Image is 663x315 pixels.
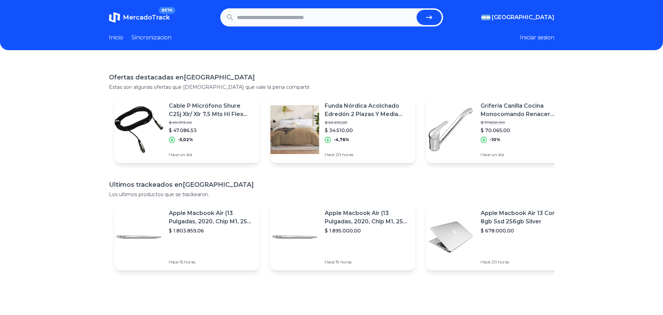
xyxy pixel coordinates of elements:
img: Featured image [270,213,319,261]
h1: Ultimos trackeados en [GEOGRAPHIC_DATA] [109,180,554,190]
p: $ 678.000,00 [481,227,566,234]
button: Iniciar sesion [520,33,554,42]
img: Featured image [426,213,475,261]
a: Featured imageCable P Micrófono Shure C25j Xlr/ Xlr 7,5 Mts Hi Flex Cuo$ 49.573,46$ 47.086,53-5,0... [115,96,259,163]
a: Featured imageApple Macbook Air (13 Pulgadas, 2020, Chip M1, 256 Gb De Ssd, 8 Gb De Ram) - Plata$... [115,203,259,270]
img: Featured image [115,105,163,154]
p: $ 77.850,00 [481,120,566,125]
p: $ 47.086,53 [169,127,254,134]
img: MercadoTrack [109,12,120,23]
p: Hace un día [481,152,566,157]
p: Hace 15 horas [169,259,254,265]
span: MercadoTrack [123,14,170,21]
span: [GEOGRAPHIC_DATA] [492,13,554,22]
p: Funda Nórdica Acolchado Edredón 2 Plazas Y Media 200h 2 1/2! [325,102,410,118]
img: Featured image [115,213,163,261]
p: Los ultimos productos que se trackearon. [109,191,554,198]
img: Featured image [270,105,319,154]
p: Apple Macbook Air 13 Core I5 8gb Ssd 256gb Silver [481,209,566,226]
p: -4,76% [334,137,349,143]
p: -5,02% [178,137,193,143]
img: Featured image [426,105,475,154]
p: $ 1.895.000,00 [325,227,410,234]
button: [GEOGRAPHIC_DATA] [481,13,554,22]
p: Hace 20 horas [325,152,410,157]
span: BETA [159,7,175,14]
p: Hace 20 horas [481,259,566,265]
h1: Ofertas destacadas en [GEOGRAPHIC_DATA] [109,72,554,82]
p: Griferia Canilla Cocina Monocomando Renacer [PERSON_NAME] 20-102 [481,102,566,118]
p: $ 36.235,50 [325,120,410,125]
p: Apple Macbook Air (13 Pulgadas, 2020, Chip M1, 256 Gb De Ssd, 8 Gb De Ram) - Plata [325,209,410,226]
p: $ 34.510,00 [325,127,410,134]
a: Featured imageFunda Nórdica Acolchado Edredón 2 Plazas Y Media 200h 2 1/2!$ 36.235,50$ 34.510,00-... [270,96,415,163]
a: Featured imageGriferia Canilla Cocina Monocomando Renacer [PERSON_NAME] 20-102$ 77.850,00$ 70.065... [426,96,571,163]
p: Cable P Micrófono Shure C25j Xlr/ Xlr 7,5 Mts Hi Flex Cuo [169,102,254,118]
img: Argentina [481,15,490,20]
p: Hace 19 horas [325,259,410,265]
a: Sincronizacion [132,33,172,42]
a: Featured imageApple Macbook Air (13 Pulgadas, 2020, Chip M1, 256 Gb De Ssd, 8 Gb De Ram) - Plata$... [270,203,415,270]
p: -10% [490,137,500,143]
a: Featured imageApple Macbook Air 13 Core I5 8gb Ssd 256gb Silver$ 678.000,00Hace 20 horas [426,203,571,270]
p: $ 49.573,46 [169,120,254,125]
p: Estas son algunas ofertas que [DEMOGRAPHIC_DATA] que vale la pena compartir. [109,84,554,91]
p: Apple Macbook Air (13 Pulgadas, 2020, Chip M1, 256 Gb De Ssd, 8 Gb De Ram) - Plata [169,209,254,226]
a: Inicio [109,33,123,42]
a: MercadoTrackBETA [109,12,170,23]
p: $ 70.065,00 [481,127,566,134]
p: Hace un día [169,152,254,157]
p: $ 1.803.859,06 [169,227,254,234]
